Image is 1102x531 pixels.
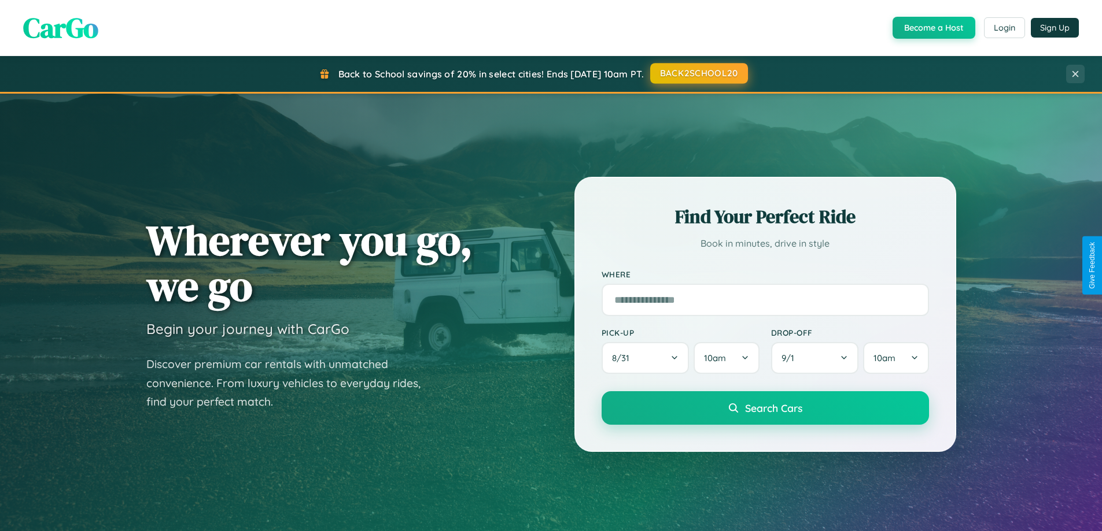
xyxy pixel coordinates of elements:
h2: Find Your Perfect Ride [602,204,929,229]
p: Book in minutes, drive in style [602,235,929,252]
p: Discover premium car rentals with unmatched convenience. From luxury vehicles to everyday rides, ... [146,355,436,411]
button: 9/1 [771,342,859,374]
span: CarGo [23,9,98,47]
label: Where [602,269,929,279]
label: Drop-off [771,328,929,337]
span: 8 / 31 [612,352,635,363]
button: 8/31 [602,342,690,374]
button: Sign Up [1031,18,1079,38]
h3: Begin your journey with CarGo [146,320,349,337]
div: Give Feedback [1088,242,1096,289]
span: Back to School savings of 20% in select cities! Ends [DATE] 10am PT. [338,68,644,80]
h1: Wherever you go, we go [146,217,473,309]
button: BACK2SCHOOL20 [650,63,748,84]
button: Search Cars [602,391,929,425]
span: 9 / 1 [782,352,800,363]
span: Search Cars [745,402,802,414]
button: Login [984,17,1025,38]
button: Become a Host [893,17,975,39]
button: 10am [694,342,759,374]
button: 10am [863,342,928,374]
span: 10am [704,352,726,363]
label: Pick-up [602,328,760,337]
span: 10am [874,352,895,363]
